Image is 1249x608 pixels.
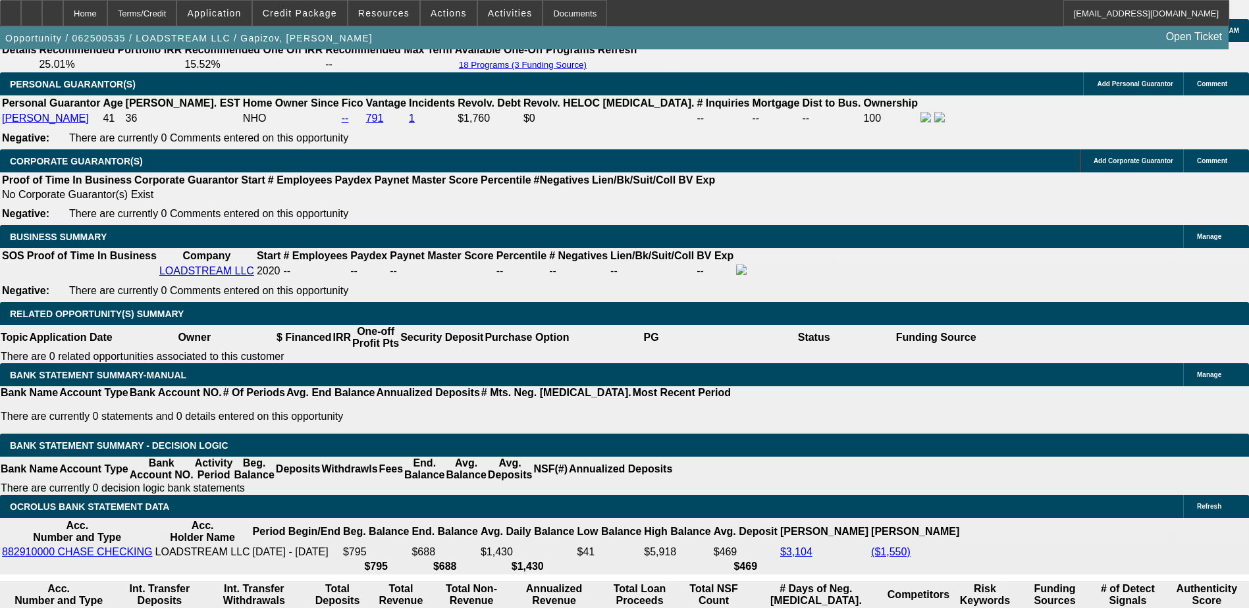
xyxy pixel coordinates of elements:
[454,43,596,57] th: Available One-Off Programs
[155,545,251,559] td: LOADSTREAM LLC
[747,582,886,607] th: # Days of Neg. [MEDICAL_DATA].
[358,8,410,18] span: Resources
[350,250,387,261] b: Paydex
[325,58,453,71] td: --
[1,174,132,187] th: Proof of Time In Business
[390,250,493,261] b: Paynet Master Score
[38,58,182,71] td: 25.01%
[1166,582,1248,607] th: Authenticity Score
[570,325,732,350] th: PG
[577,545,643,559] td: $41
[1161,26,1227,48] a: Open Ticket
[597,43,638,57] th: Refresh
[1197,80,1227,88] span: Comment
[1197,233,1221,240] span: Manage
[342,113,349,124] a: --
[697,250,733,261] b: BV Exp
[203,582,305,607] th: Int. Transfer Withdrawals
[803,97,861,109] b: Dist to Bus.
[2,546,153,557] a: 882910000 CHASE CHECKING
[155,519,251,544] th: Acc. Holder Name
[713,560,778,573] th: $469
[409,97,455,109] b: Incidents
[870,519,960,544] th: [PERSON_NAME]
[433,582,510,607] th: Total Non-Revenue
[713,545,778,559] td: $469
[1,249,25,263] th: SOS
[276,325,332,350] th: $ Financed
[887,582,950,607] th: Competitors
[404,457,445,482] th: End. Balance
[223,386,286,399] th: # Of Periods
[275,457,321,482] th: Deposits
[268,174,332,186] b: # Employees
[1097,80,1173,88] span: Add Personal Guarantor
[478,1,543,26] button: Activities
[696,111,750,126] td: --
[69,208,348,219] span: There are currently 0 Comments entered on this opportunity
[117,582,201,607] th: Int. Transfer Deposits
[481,386,632,399] th: # Mts. Neg. [MEDICAL_DATA].
[28,325,113,350] th: Application Date
[682,582,745,607] th: Sum of the Total NSF Count and Total Overdraft Fee Count from Ocrolus
[1020,582,1090,607] th: Funding Sources
[1094,157,1173,165] span: Add Corporate Guarantor
[455,59,591,70] button: 18 Programs (3 Funding Source)
[457,111,521,126] td: $1,760
[488,8,533,18] span: Activities
[184,58,323,71] td: 15.52%
[159,265,254,276] a: LOADSTREAM LLC
[370,582,432,607] th: Total Revenue
[920,112,931,122] img: facebook-icon.png
[577,519,643,544] th: Low Balance
[263,8,337,18] span: Credit Package
[523,97,695,109] b: Revolv. HELOC [MEDICAL_DATA].
[2,285,49,296] b: Negative:
[421,1,477,26] button: Actions
[496,265,546,277] div: --
[241,174,265,186] b: Start
[126,97,240,109] b: [PERSON_NAME]. EST
[332,325,352,350] th: IRR
[400,325,484,350] th: Security Deposit
[5,33,373,43] span: Opportunity / 062500535 / LOADSTREAM LLC / Gapizov, [PERSON_NAME]
[2,208,49,219] b: Negative:
[26,249,157,263] th: Proof of Time In Business
[480,545,575,559] td: $1,430
[445,457,487,482] th: Avg. Balance
[1,411,731,422] p: There are currently 0 statements and 0 details entered on this opportunity
[736,265,747,275] img: facebook-icon.png
[549,250,608,261] b: # Negatives
[10,309,184,319] span: RELATED OPPORTUNITY(S) SUMMARY
[780,519,869,544] th: [PERSON_NAME]
[342,519,410,544] th: Beg. Balance
[487,457,533,482] th: Avg. Deposits
[59,457,129,482] th: Account Type
[59,386,129,399] th: Account Type
[678,174,715,186] b: BV Exp
[257,250,280,261] b: Start
[411,519,478,544] th: End. Balance
[375,386,480,399] th: Annualized Deposits
[484,325,570,350] th: Purchase Option
[342,545,410,559] td: $795
[480,560,575,573] th: $1,430
[632,386,731,399] th: Most Recent Period
[283,265,290,276] span: --
[379,457,404,482] th: Fees
[431,8,467,18] span: Actions
[321,457,378,482] th: Withdrawls
[252,519,341,544] th: Period Begin/End
[348,1,419,26] button: Resources
[243,97,339,109] b: Home Owner Since
[102,111,123,126] td: 41
[233,457,275,482] th: Beg. Balance
[1091,582,1165,607] th: # of Detect Signals
[643,545,711,559] td: $5,918
[10,156,143,166] span: CORPORATE GUARANTOR(S)
[113,325,276,350] th: Owner
[129,457,194,482] th: Bank Account NO.
[242,111,340,126] td: NHO
[733,325,895,350] th: Status
[411,560,478,573] th: $688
